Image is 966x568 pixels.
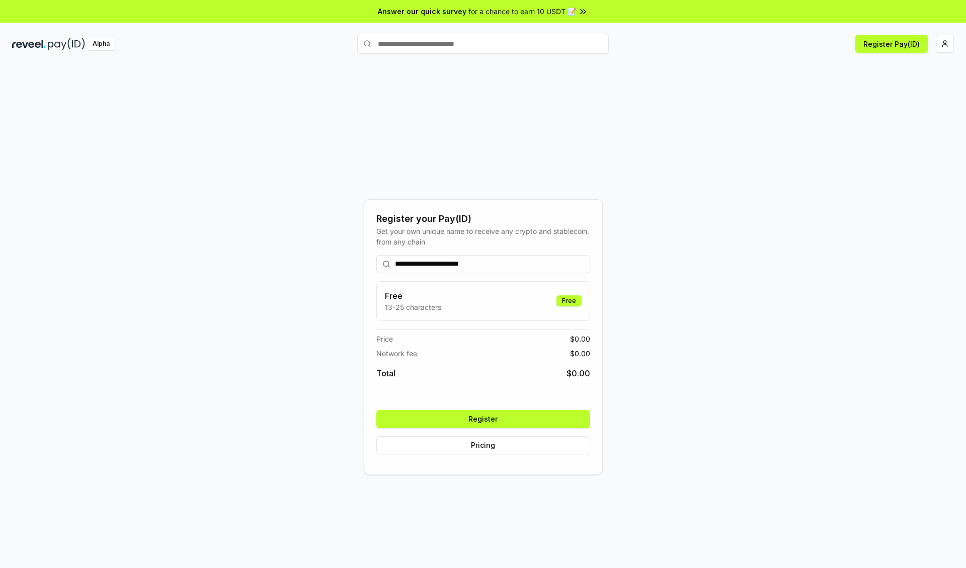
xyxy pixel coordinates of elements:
[855,35,928,53] button: Register Pay(ID)
[378,6,466,17] span: Answer our quick survey
[385,302,441,312] p: 13-25 characters
[48,38,85,50] img: pay_id
[385,290,441,302] h3: Free
[570,348,590,359] span: $ 0.00
[376,367,395,379] span: Total
[376,436,590,454] button: Pricing
[468,6,576,17] span: for a chance to earn 10 USDT 📝
[87,38,115,50] div: Alpha
[376,212,590,226] div: Register your Pay(ID)
[376,410,590,428] button: Register
[567,367,590,379] span: $ 0.00
[570,334,590,344] span: $ 0.00
[376,226,590,247] div: Get your own unique name to receive any crypto and stablecoin, from any chain
[376,334,393,344] span: Price
[12,38,46,50] img: reveel_dark
[376,348,417,359] span: Network fee
[556,295,582,306] div: Free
